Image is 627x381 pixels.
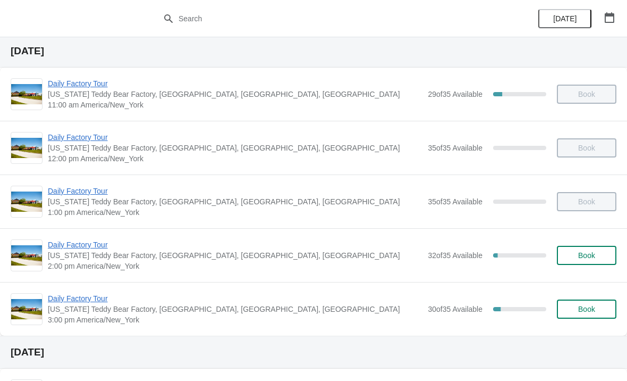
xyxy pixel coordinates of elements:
[11,46,616,56] h2: [DATE]
[48,207,422,218] span: 1:00 pm America/New_York
[11,84,42,105] img: Daily Factory Tour | Vermont Teddy Bear Factory, Shelburne Road, Shelburne, VT, USA | 11:00 am Am...
[48,250,422,261] span: [US_STATE] Teddy Bear Factory, [GEOGRAPHIC_DATA], [GEOGRAPHIC_DATA], [GEOGRAPHIC_DATA]
[178,9,470,28] input: Search
[48,143,422,153] span: [US_STATE] Teddy Bear Factory, [GEOGRAPHIC_DATA], [GEOGRAPHIC_DATA], [GEOGRAPHIC_DATA]
[428,197,482,206] span: 35 of 35 Available
[557,246,616,265] button: Book
[11,245,42,266] img: Daily Factory Tour | Vermont Teddy Bear Factory, Shelburne Road, Shelburne, VT, USA | 2:00 pm Ame...
[428,305,482,313] span: 30 of 35 Available
[11,299,42,320] img: Daily Factory Tour | Vermont Teddy Bear Factory, Shelburne Road, Shelburne, VT, USA | 3:00 pm Ame...
[48,239,422,250] span: Daily Factory Tour
[578,305,595,313] span: Book
[578,251,595,260] span: Book
[553,14,577,23] span: [DATE]
[538,9,591,28] button: [DATE]
[48,186,422,196] span: Daily Factory Tour
[48,314,422,325] span: 3:00 pm America/New_York
[48,196,422,207] span: [US_STATE] Teddy Bear Factory, [GEOGRAPHIC_DATA], [GEOGRAPHIC_DATA], [GEOGRAPHIC_DATA]
[428,251,482,260] span: 32 of 35 Available
[48,261,422,271] span: 2:00 pm America/New_York
[48,78,422,89] span: Daily Factory Tour
[11,138,42,159] img: Daily Factory Tour | Vermont Teddy Bear Factory, Shelburne Road, Shelburne, VT, USA | 12:00 pm Am...
[48,132,422,143] span: Daily Factory Tour
[428,90,482,98] span: 29 of 35 Available
[48,304,422,314] span: [US_STATE] Teddy Bear Factory, [GEOGRAPHIC_DATA], [GEOGRAPHIC_DATA], [GEOGRAPHIC_DATA]
[11,347,616,358] h2: [DATE]
[48,293,422,304] span: Daily Factory Tour
[48,100,422,110] span: 11:00 am America/New_York
[428,144,482,152] span: 35 of 35 Available
[557,300,616,319] button: Book
[48,89,422,100] span: [US_STATE] Teddy Bear Factory, [GEOGRAPHIC_DATA], [GEOGRAPHIC_DATA], [GEOGRAPHIC_DATA]
[11,192,42,212] img: Daily Factory Tour | Vermont Teddy Bear Factory, Shelburne Road, Shelburne, VT, USA | 1:00 pm Ame...
[48,153,422,164] span: 12:00 pm America/New_York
